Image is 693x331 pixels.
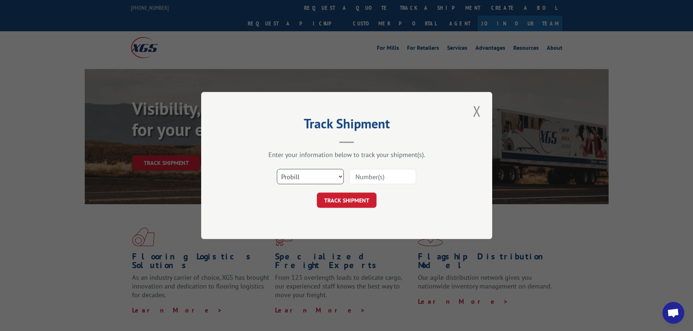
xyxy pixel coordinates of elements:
input: Number(s) [349,169,416,184]
a: Open chat [662,302,684,324]
h2: Track Shipment [238,118,456,132]
button: TRACK SHIPMENT [317,193,377,208]
div: Enter your information below to track your shipment(s). [238,150,456,159]
button: Close modal [471,101,483,121]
